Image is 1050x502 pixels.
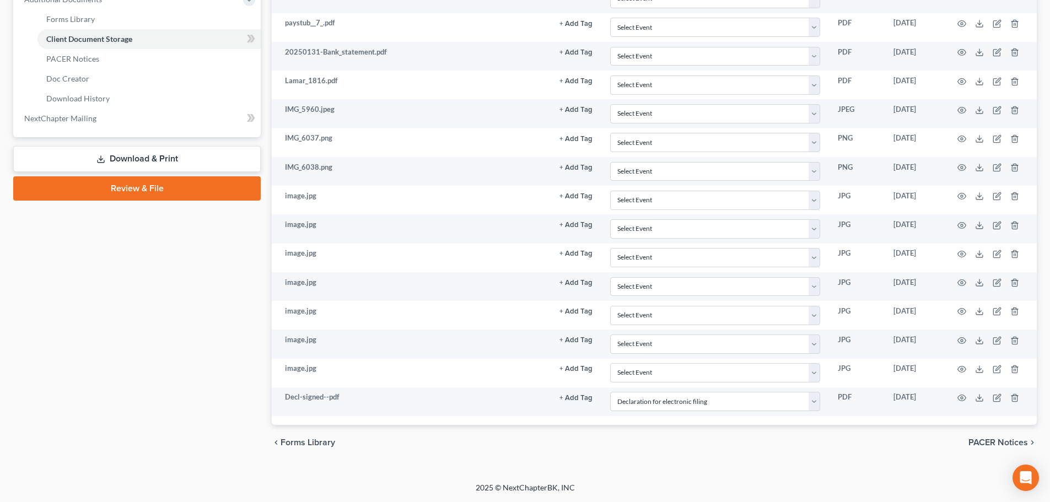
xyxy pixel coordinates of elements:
span: Forms Library [46,14,95,24]
td: Lamar_1816.pdf [272,71,551,99]
td: JPG [829,330,885,358]
button: + Add Tag [559,20,593,28]
a: + Add Tag [559,75,593,86]
td: IMG_6038.png [272,157,551,186]
a: Doc Creator [37,69,261,89]
button: + Add Tag [559,308,593,315]
td: JPG [829,272,885,301]
button: + Add Tag [559,337,593,344]
a: + Add Tag [559,133,593,143]
span: PACER Notices [46,54,99,63]
td: PDF [829,71,885,99]
a: + Add Tag [559,363,593,374]
td: [DATE] [885,272,944,301]
a: + Add Tag [559,392,593,402]
a: + Add Tag [559,104,593,115]
td: 20250131-Bank_statement.pdf [272,42,551,71]
a: PACER Notices [37,49,261,69]
td: Decl-signed--pdf [272,387,551,416]
td: [DATE] [885,359,944,387]
td: [DATE] [885,13,944,42]
a: Download History [37,89,261,109]
td: [DATE] [885,330,944,358]
button: + Add Tag [559,49,593,56]
td: image.jpg [272,186,551,214]
td: image.jpg [272,244,551,272]
a: + Add Tag [559,191,593,201]
a: NextChapter Mailing [15,109,261,128]
td: PDF [829,42,885,71]
div: 2025 © NextChapterBK, INC [211,482,839,502]
button: + Add Tag [559,193,593,200]
a: + Add Tag [559,248,593,258]
button: + Add Tag [559,78,593,85]
td: IMG_5960.jpeg [272,99,551,128]
span: PACER Notices [968,438,1028,447]
button: + Add Tag [559,365,593,373]
button: + Add Tag [559,395,593,402]
button: + Add Tag [559,222,593,229]
a: Client Document Storage [37,29,261,49]
td: JPG [829,214,885,243]
a: + Add Tag [559,47,593,57]
td: [DATE] [885,42,944,71]
td: [DATE] [885,186,944,214]
a: Review & File [13,176,261,201]
td: [DATE] [885,157,944,186]
button: PACER Notices chevron_right [968,438,1037,447]
td: JPEG [829,99,885,128]
td: JPG [829,301,885,330]
a: + Add Tag [559,334,593,345]
a: Download & Print [13,146,261,172]
td: [DATE] [885,387,944,416]
a: + Add Tag [559,306,593,316]
button: + Add Tag [559,164,593,171]
td: PNG [829,128,885,157]
td: [DATE] [885,99,944,128]
td: [DATE] [885,71,944,99]
button: + Add Tag [559,250,593,257]
i: chevron_right [1028,438,1037,447]
td: [DATE] [885,244,944,272]
a: + Add Tag [559,162,593,172]
div: Open Intercom Messenger [1013,465,1039,491]
button: + Add Tag [559,106,593,114]
td: IMG_6037.png [272,128,551,157]
a: Forms Library [37,9,261,29]
button: + Add Tag [559,279,593,287]
span: Client Document Storage [46,34,132,44]
i: chevron_left [272,438,281,447]
span: NextChapter Mailing [24,114,96,123]
button: + Add Tag [559,136,593,143]
td: PDF [829,387,885,416]
td: [DATE] [885,301,944,330]
td: image.jpg [272,272,551,301]
span: Doc Creator [46,74,89,83]
td: image.jpg [272,359,551,387]
span: Forms Library [281,438,335,447]
td: PNG [829,157,885,186]
td: PDF [829,13,885,42]
td: image.jpg [272,330,551,358]
span: Download History [46,94,110,103]
td: image.jpg [272,301,551,330]
td: image.jpg [272,214,551,243]
button: chevron_left Forms Library [272,438,335,447]
td: JPG [829,244,885,272]
a: + Add Tag [559,18,593,28]
a: + Add Tag [559,219,593,230]
td: [DATE] [885,128,944,157]
td: [DATE] [885,214,944,243]
td: JPG [829,359,885,387]
td: paystub__7_.pdf [272,13,551,42]
a: + Add Tag [559,277,593,288]
td: JPG [829,186,885,214]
